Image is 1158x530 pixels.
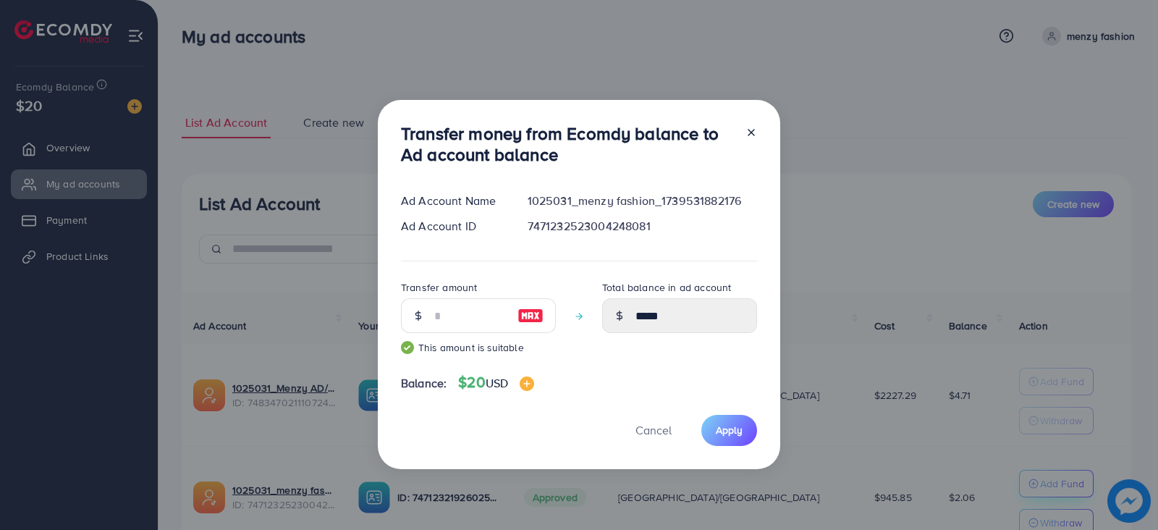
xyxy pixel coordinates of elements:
[486,375,508,391] span: USD
[617,415,690,446] button: Cancel
[516,218,769,235] div: 7471232523004248081
[635,422,672,438] span: Cancel
[516,193,769,209] div: 1025031_menzy fashion_1739531882176
[520,377,534,391] img: image
[716,423,743,437] span: Apply
[401,340,556,355] small: This amount is suitable
[389,193,516,209] div: Ad Account Name
[389,218,516,235] div: Ad Account ID
[401,341,414,354] img: guide
[517,307,544,324] img: image
[701,415,757,446] button: Apply
[458,374,534,392] h4: $20
[401,280,477,295] label: Transfer amount
[602,280,731,295] label: Total balance in ad account
[401,123,734,165] h3: Transfer money from Ecomdy balance to Ad account balance
[401,375,447,392] span: Balance:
